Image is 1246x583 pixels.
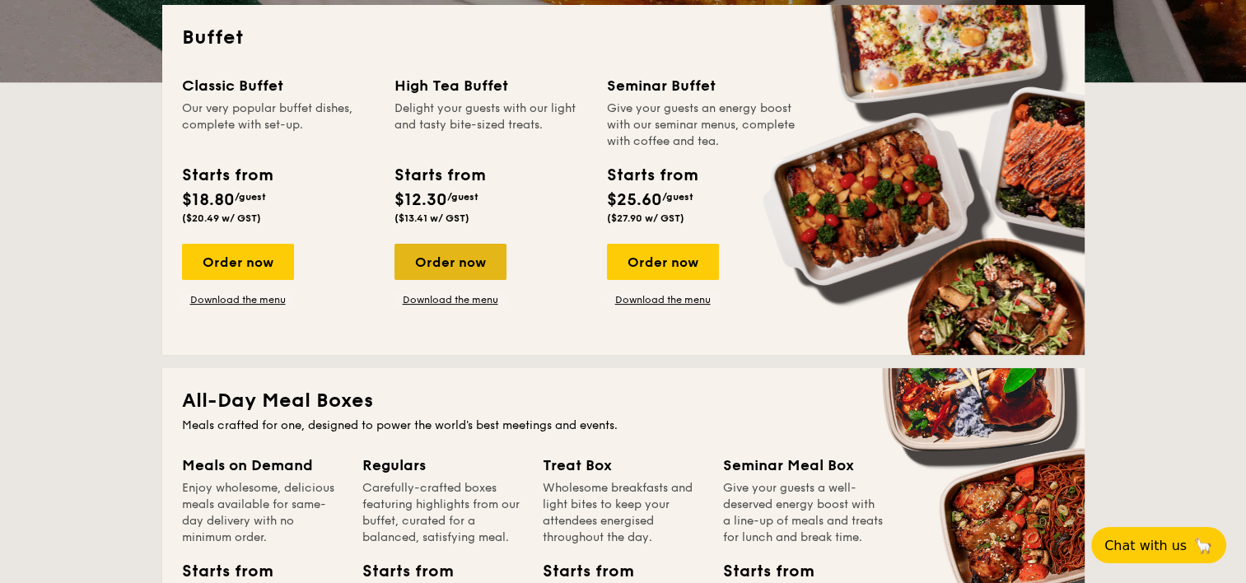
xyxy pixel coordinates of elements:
[182,212,261,224] span: ($20.49 w/ GST)
[662,191,693,203] span: /guest
[447,191,478,203] span: /guest
[394,244,506,280] div: Order now
[182,100,375,150] div: Our very popular buffet dishes, complete with set-up.
[182,244,294,280] div: Order now
[182,417,1065,434] div: Meals crafted for one, designed to power the world's best meetings and events.
[607,190,662,210] span: $25.60
[607,293,719,306] a: Download the menu
[394,190,447,210] span: $12.30
[1104,538,1187,553] span: Chat with us
[394,74,587,97] div: High Tea Buffet
[182,25,1065,51] h2: Buffet
[394,163,484,188] div: Starts from
[543,454,703,477] div: Treat Box
[182,480,343,546] div: Enjoy wholesome, delicious meals available for same-day delivery with no minimum order.
[182,454,343,477] div: Meals on Demand
[182,163,272,188] div: Starts from
[235,191,266,203] span: /guest
[182,388,1065,414] h2: All-Day Meal Boxes
[182,293,294,306] a: Download the menu
[607,244,719,280] div: Order now
[1091,527,1226,563] button: Chat with us🦙
[543,480,703,546] div: Wholesome breakfasts and light bites to keep your attendees energised throughout the day.
[607,163,697,188] div: Starts from
[394,100,587,150] div: Delight your guests with our light and tasty bite-sized treats.
[182,74,375,97] div: Classic Buffet
[607,100,800,150] div: Give your guests an energy boost with our seminar menus, complete with coffee and tea.
[362,480,523,546] div: Carefully-crafted boxes featuring highlights from our buffet, curated for a balanced, satisfying ...
[182,190,235,210] span: $18.80
[723,454,884,477] div: Seminar Meal Box
[394,293,506,306] a: Download the menu
[1193,536,1213,555] span: 🦙
[723,480,884,546] div: Give your guests a well-deserved energy boost with a line-up of meals and treats for lunch and br...
[362,454,523,477] div: Regulars
[607,74,800,97] div: Seminar Buffet
[607,212,684,224] span: ($27.90 w/ GST)
[394,212,469,224] span: ($13.41 w/ GST)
